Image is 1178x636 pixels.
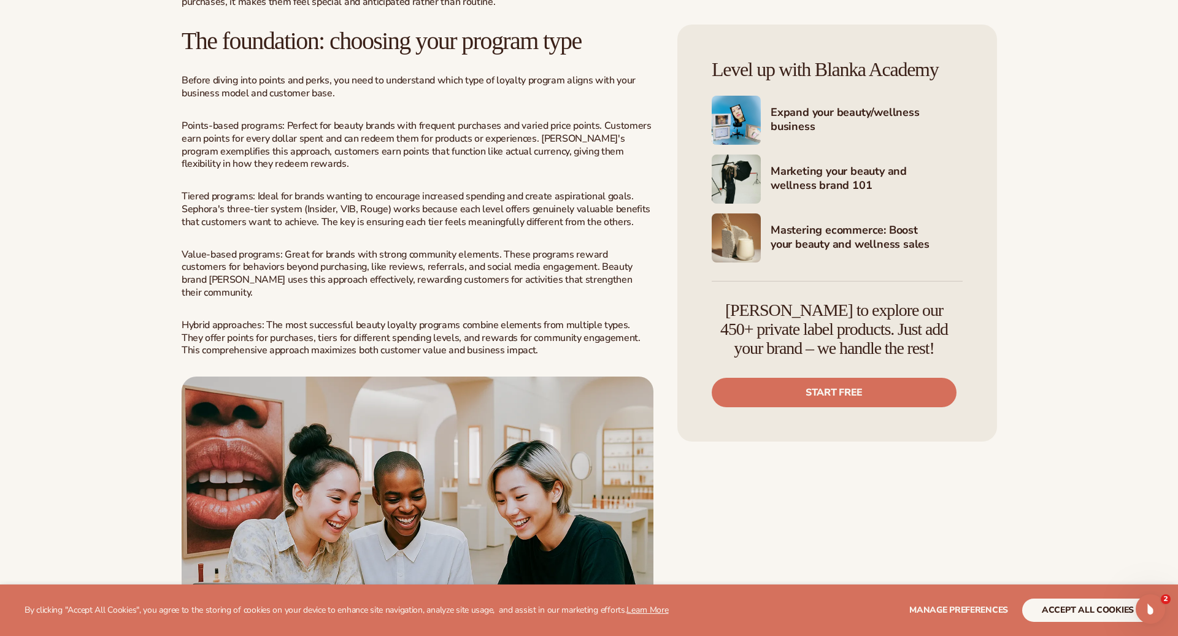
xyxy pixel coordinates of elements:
[182,27,582,55] span: The foundation: choosing your program type
[712,59,963,80] h4: Level up with Blanka Academy
[771,164,963,194] h4: Marketing your beauty and wellness brand 101
[182,190,253,203] span: Tiered programs
[182,248,633,299] span: : Great for brands with strong community elements. These programs reward customers for behaviors ...
[771,223,963,253] h4: Mastering ecommerce: Boost your beauty and wellness sales
[712,213,761,262] img: Shopify Image 8
[626,604,668,616] a: Learn More
[182,74,636,100] span: Before diving into points and perks, you need to understand which type of loyalty program aligns ...
[712,96,963,145] a: Shopify Image 6 Expand your beauty/wellness business
[182,318,641,358] span: : The most successful beauty loyalty programs combine elements from multiple types. They offer po...
[182,119,652,170] span: : Perfect for beauty brands with frequent purchases and varied price points. Customers earn point...
[909,604,1008,616] span: Manage preferences
[712,155,761,204] img: Shopify Image 7
[182,318,262,332] span: Hybrid approaches
[712,96,761,145] img: Shopify Image 6
[771,105,963,136] h4: Expand your beauty/wellness business
[1161,594,1171,604] span: 2
[182,119,282,132] span: Points-based programs
[1136,594,1165,624] iframe: Intercom live chat
[712,378,957,407] a: Start free
[712,213,963,262] a: Shopify Image 8 Mastering ecommerce: Boost your beauty and wellness sales
[25,605,669,616] p: By clicking "Accept All Cookies", you agree to the storing of cookies on your device to enhance s...
[182,248,280,261] span: Value-based programs
[1022,599,1153,622] button: accept all cookies
[712,155,963,204] a: Shopify Image 7 Marketing your beauty and wellness brand 101
[909,599,1008,622] button: Manage preferences
[712,301,957,358] h4: [PERSON_NAME] to explore our 450+ private label products. Just add your brand – we handle the rest!
[182,190,650,229] span: : Ideal for brands wanting to encourage increased spending and create aspirational goals. Sephora...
